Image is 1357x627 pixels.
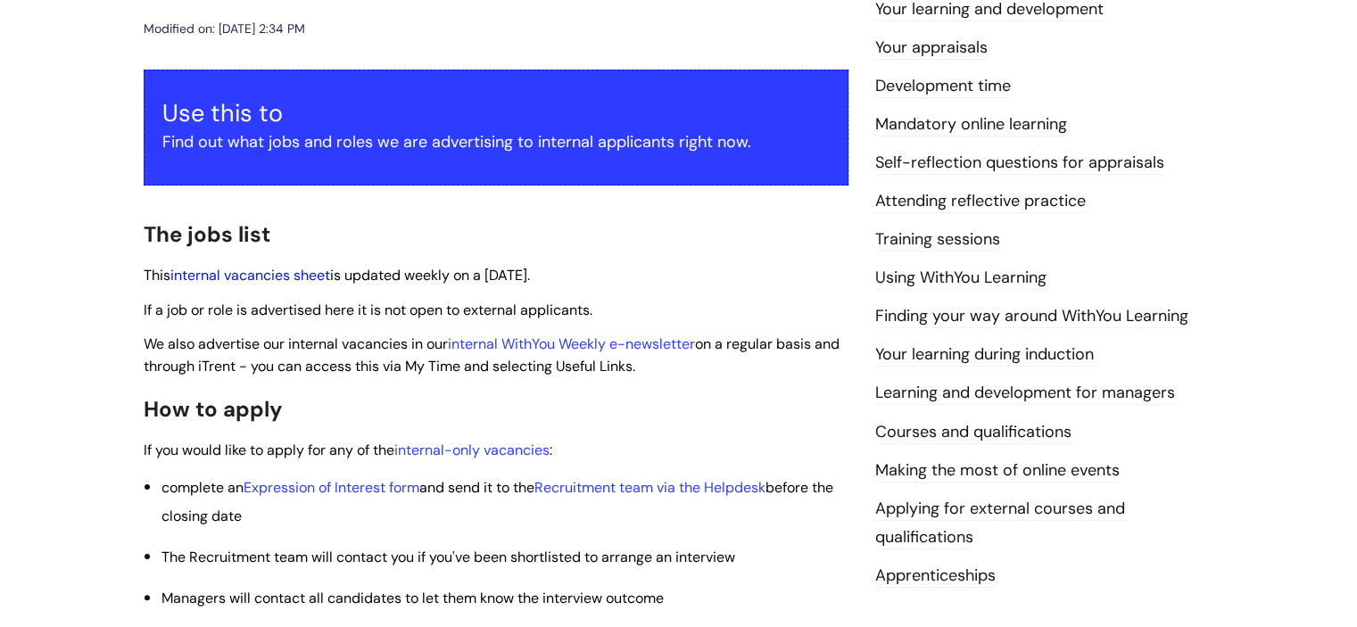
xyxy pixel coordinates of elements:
span: The Recruitment team will contact you if you've been shortlisted to arrange an interview [161,548,735,566]
a: Your learning during induction [875,343,1094,367]
a: Learning and development for managers [875,382,1175,405]
a: internal-only vacancies [394,441,550,459]
span: How to apply [144,395,283,423]
a: internal WithYou Weekly e-newsletter [448,334,695,353]
a: Attending reflective practice [875,190,1086,213]
span: Managers will contact all candidates to let them know the interview outcome [161,589,664,607]
h3: Use this to [162,99,830,128]
a: Courses and qualifications [875,421,1072,444]
a: Apprenticeships [875,565,996,588]
a: Training sessions [875,228,1000,252]
span: complete an [161,478,244,497]
a: Mandatory online learning [875,113,1067,136]
a: Recruitment team via the Helpdesk [534,478,765,497]
a: Expression of Interest form [244,478,419,497]
span: If you would like to apply for any of the : [144,441,552,459]
a: Self-reflection questions for appraisals [875,152,1164,175]
a: Using WithYou Learning [875,267,1047,290]
a: Finding your way around WithYou Learning [875,305,1188,328]
span: We also advertise our internal vacancies in our on a regular basis and through iTrent - you can a... [144,334,840,375]
a: internal vacancies sheet [170,266,330,285]
a: Development time [875,75,1011,98]
a: Your appraisals [875,37,988,60]
span: This is updated weekly on a [DATE]. [144,266,530,285]
a: Applying for external courses and qualifications [875,498,1125,549]
a: Making the most of online events [875,459,1120,483]
span: The jobs list [144,220,270,248]
span: and send it to the before the c [161,478,833,525]
div: Modified on: [DATE] 2:34 PM [144,18,305,40]
span: If a job or role is advertised here it is not open to external applicants. [144,301,592,319]
span: losing date [170,507,242,525]
p: Find out what jobs and roles we are advertising to internal applicants right now. [162,128,830,156]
